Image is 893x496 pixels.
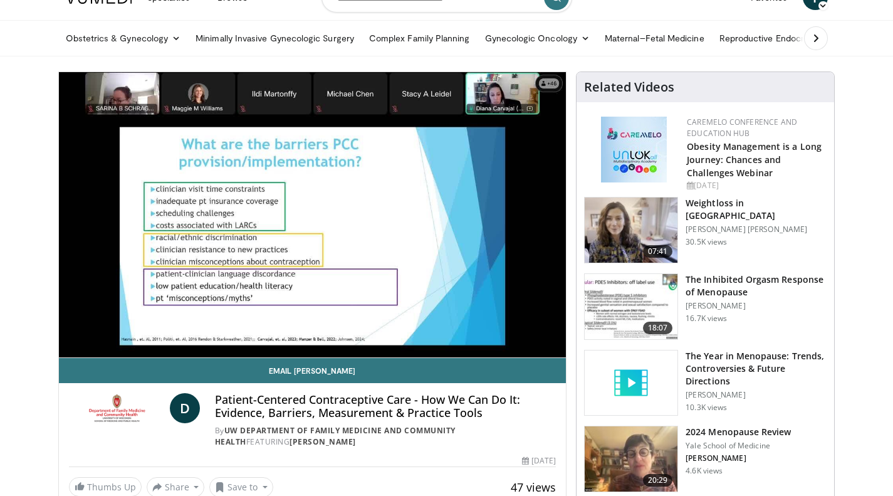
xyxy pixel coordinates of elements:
[170,393,200,423] a: D
[188,26,362,51] a: Minimally Invasive Gynecologic Surgery
[686,314,727,324] p: 16.7K views
[522,455,556,467] div: [DATE]
[643,474,673,487] span: 20:29
[643,322,673,334] span: 18:07
[59,358,567,383] a: Email [PERSON_NAME]
[69,393,165,423] img: UW Department of Family Medicine and Community Health
[215,425,456,447] a: UW Department of Family Medicine and Community Health
[59,72,567,358] video-js: Video Player
[686,466,723,476] p: 4.6K views
[584,197,827,263] a: 07:41 Weightloss in [GEOGRAPHIC_DATA] [PERSON_NAME] [PERSON_NAME] 30.5K views
[584,80,674,95] h4: Related Videos
[686,403,727,413] p: 10.3K views
[686,441,791,451] p: Yale School of Medicine
[585,426,677,492] img: 692f135d-47bd-4f7e-b54d-786d036e68d3.150x105_q85_crop-smart_upscale.jpg
[686,426,791,438] h3: 2024 Menopause Review
[597,26,712,51] a: Maternal–Fetal Medicine
[687,180,824,191] div: [DATE]
[686,350,827,388] h3: The Year in Menopause: Trends, Controversies & Future Directions
[686,453,791,463] p: [PERSON_NAME]
[585,351,677,416] img: video_placeholder_short.svg
[686,301,827,311] p: [PERSON_NAME]
[601,117,667,182] img: 45df64a9-a6de-482c-8a90-ada250f7980c.png.150x105_q85_autocrop_double_scale_upscale_version-0.2.jpg
[478,26,597,51] a: Gynecologic Oncology
[686,197,827,222] h3: Weightloss in [GEOGRAPHIC_DATA]
[687,140,822,179] a: Obesity Management is a Long Journey: Chances and Challenges Webinar
[584,350,827,416] a: The Year in Menopause: Trends, Controversies & Future Directions [PERSON_NAME] 10.3K views
[215,393,556,420] h4: Patient-Centered Contraceptive Care - How We Can Do It: Evidence, Barriers, Measurement & Practic...
[686,273,827,298] h3: The Inhibited Orgasm Response of Menopause
[584,273,827,340] a: 18:07 The Inhibited Orgasm Response of Menopause [PERSON_NAME] 16.7K views
[215,425,556,448] div: By FEATURING
[585,198,677,263] img: 9983fed1-7565-45be-8934-aef1103ce6e2.150x105_q85_crop-smart_upscale.jpg
[584,426,827,492] a: 20:29 2024 Menopause Review Yale School of Medicine [PERSON_NAME] 4.6K views
[585,274,677,339] img: 283c0f17-5e2d-42ba-a87c-168d447cdba4.150x105_q85_crop-smart_upscale.jpg
[58,26,189,51] a: Obstetrics & Gynecology
[511,480,556,495] span: 47 views
[686,390,827,400] p: [PERSON_NAME]
[290,436,356,447] a: [PERSON_NAME]
[643,245,673,258] span: 07:41
[686,237,727,247] p: 30.5K views
[362,26,478,51] a: Complex Family Planning
[686,224,827,235] p: [PERSON_NAME] [PERSON_NAME]
[687,117,797,139] a: CaReMeLO Conference and Education Hub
